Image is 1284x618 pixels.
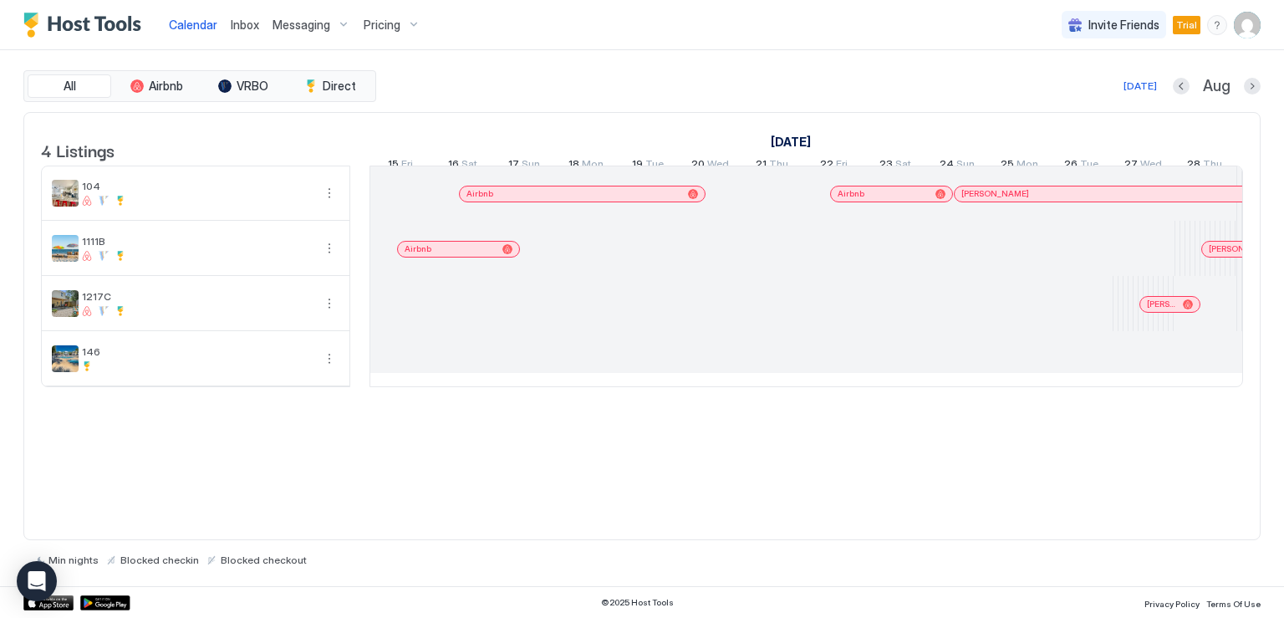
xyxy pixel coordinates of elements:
[1064,157,1078,175] span: 26
[23,595,74,610] a: App Store
[23,13,149,38] a: Host Tools Logo
[466,188,493,199] span: Airbnb
[940,157,954,175] span: 24
[1147,299,1176,309] span: [PERSON_NAME]
[273,18,330,33] span: Messaging
[1140,157,1162,175] span: Wed
[1187,157,1200,175] span: 28
[1206,599,1261,609] span: Terms Of Use
[1001,157,1014,175] span: 25
[564,154,608,178] a: August 18, 2025
[769,157,788,175] span: Thu
[388,157,399,175] span: 15
[364,18,400,33] span: Pricing
[1234,12,1261,38] div: User profile
[1124,157,1138,175] span: 27
[288,74,372,98] button: Direct
[448,157,459,175] span: 16
[115,74,198,98] button: Airbnb
[1176,18,1197,33] span: Trial
[120,554,199,566] span: Blocked checkin
[82,180,313,192] span: 104
[1207,15,1227,35] div: menu
[1016,157,1038,175] span: Mon
[28,74,111,98] button: All
[935,154,979,178] a: August 24, 2025
[64,79,76,94] span: All
[1088,18,1159,33] span: Invite Friends
[319,349,339,369] div: menu
[508,157,519,175] span: 17
[1123,79,1157,94] div: [DATE]
[1173,78,1190,94] button: Previous month
[816,154,852,178] a: August 22, 2025
[461,157,477,175] span: Sat
[752,154,792,178] a: August 21, 2025
[1183,154,1226,178] a: August 28, 2025
[875,154,915,178] a: August 23, 2025
[504,154,544,178] a: August 17, 2025
[444,154,481,178] a: August 16, 2025
[956,157,975,175] span: Sun
[17,561,57,601] div: Open Intercom Messenger
[582,157,604,175] span: Mon
[82,290,313,303] span: 1217C
[384,154,417,178] a: August 15, 2025
[52,180,79,207] div: listing image
[82,235,313,248] span: 1111B
[820,157,833,175] span: 22
[895,157,911,175] span: Sat
[601,597,674,608] span: © 2025 Host Tools
[323,79,356,94] span: Direct
[838,188,864,199] span: Airbnb
[1209,243,1276,254] span: [PERSON_NAME]
[201,74,285,98] button: VRBO
[568,157,579,175] span: 18
[41,137,115,162] span: 4 Listings
[1120,154,1166,178] a: August 27, 2025
[1144,599,1200,609] span: Privacy Policy
[1203,157,1222,175] span: Thu
[319,183,339,203] div: menu
[1206,594,1261,611] a: Terms Of Use
[756,157,767,175] span: 21
[23,70,376,102] div: tab-group
[231,18,259,32] span: Inbox
[221,554,307,566] span: Blocked checkout
[405,243,431,254] span: Airbnb
[522,157,540,175] span: Sun
[1060,154,1103,178] a: August 26, 2025
[169,16,217,33] a: Calendar
[319,238,339,258] button: More options
[1080,157,1098,175] span: Tue
[645,157,664,175] span: Tue
[632,157,643,175] span: 19
[707,157,729,175] span: Wed
[319,238,339,258] div: menu
[836,157,848,175] span: Fri
[52,290,79,317] div: listing image
[169,18,217,32] span: Calendar
[691,157,705,175] span: 20
[52,345,79,372] div: listing image
[961,188,1029,199] span: [PERSON_NAME]
[1121,76,1159,96] button: [DATE]
[319,294,339,314] button: More options
[1244,78,1261,94] button: Next month
[401,157,413,175] span: Fri
[231,16,259,33] a: Inbox
[879,157,893,175] span: 23
[319,183,339,203] button: More options
[767,130,815,154] a: August 15, 2025
[80,595,130,610] a: Google Play Store
[82,345,313,358] span: 146
[687,154,733,178] a: August 20, 2025
[149,79,183,94] span: Airbnb
[52,235,79,262] div: listing image
[628,154,668,178] a: August 19, 2025
[319,294,339,314] div: menu
[1144,594,1200,611] a: Privacy Policy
